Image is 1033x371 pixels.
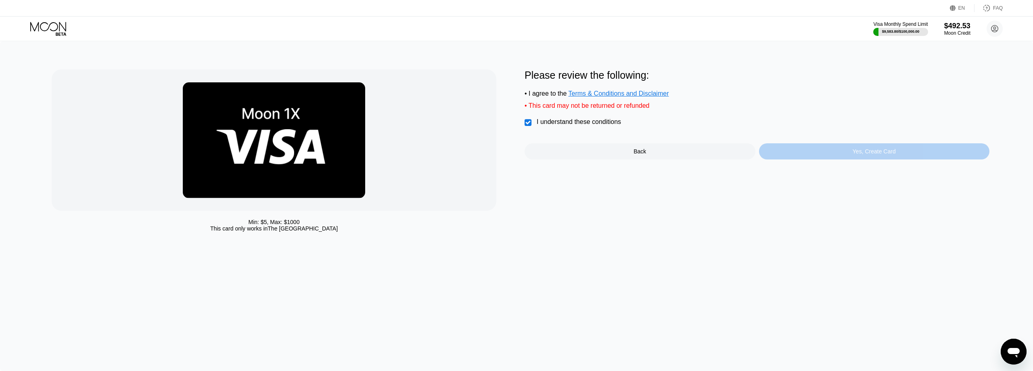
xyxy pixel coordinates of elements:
[853,148,896,155] div: Yes, Create Card
[249,219,300,225] div: Min: $ 5 , Max: $ 1000
[525,69,989,81] div: Please review the following:
[634,148,646,155] div: Back
[1001,339,1027,365] iframe: Кнопка запуска окна обмена сообщениями
[525,102,989,109] div: • This card may not be returned or refunded
[944,30,970,36] div: Moon Credit
[210,225,338,232] div: This card only works in The [GEOGRAPHIC_DATA]
[873,21,928,27] div: Visa Monthly Spend Limit
[958,5,965,11] div: EN
[944,22,970,36] div: $492.53Moon Credit
[944,22,970,30] div: $492.53
[569,90,669,97] span: Terms & Conditions and Disclaimer
[882,29,920,34] div: $9,583.80 / $100,000.00
[950,4,974,12] div: EN
[525,90,989,97] div: • I agree to the
[873,21,928,36] div: Visa Monthly Spend Limit$9,583.80/$100,000.00
[525,143,755,159] div: Back
[525,119,533,127] div: 
[537,118,621,126] div: I understand these conditions
[993,5,1003,11] div: FAQ
[974,4,1003,12] div: FAQ
[759,143,990,159] div: Yes, Create Card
